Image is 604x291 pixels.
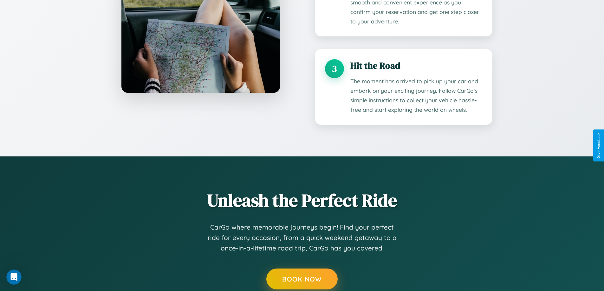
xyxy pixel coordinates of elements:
[207,222,397,254] p: CarGo where memorable journeys begin! Find your perfect ride for every occasion, from a quick wee...
[350,77,482,115] p: The moment has arrived to pick up your car and embark on your exciting journey. Follow CarGo's si...
[266,269,338,289] button: Book Now
[325,59,344,78] div: 3
[350,59,482,72] h3: Hit the Road
[6,269,22,285] iframe: Intercom live chat
[596,133,601,158] div: Give Feedback
[112,188,492,212] h2: Unleash the Perfect Ride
